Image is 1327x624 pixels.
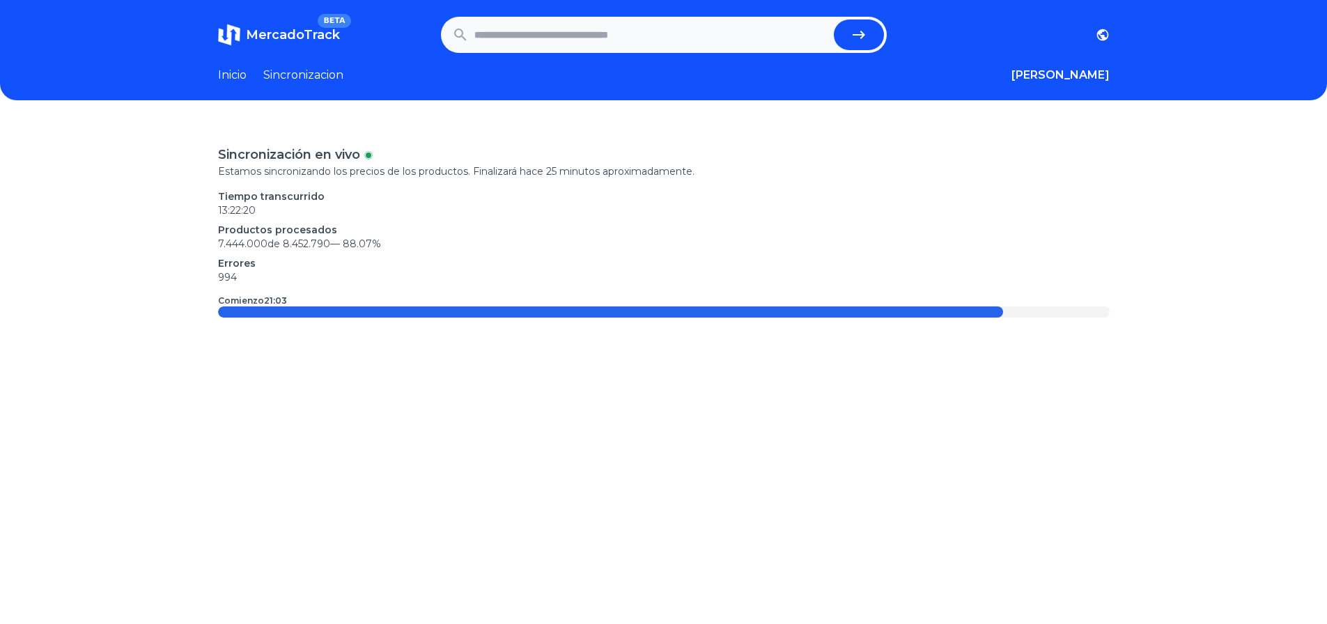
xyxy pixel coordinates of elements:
[218,295,287,306] p: Comienzo
[1011,67,1110,84] button: [PERSON_NAME]
[263,67,343,84] a: Sincronizacion
[218,164,1110,178] p: Estamos sincronizando los precios de los productos. Finalizará hace 25 minutos aproximadamente.
[218,270,1110,284] p: 994
[218,256,1110,270] p: Errores
[218,24,340,46] a: MercadoTrackBETA
[218,145,360,164] p: Sincronización en vivo
[218,67,247,84] a: Inicio
[218,189,1110,203] p: Tiempo transcurrido
[343,237,381,250] span: 88.07 %
[318,14,350,28] span: BETA
[218,204,256,217] time: 13:22:20
[218,237,1110,251] p: 7.444.000 de 8.452.790 —
[218,223,1110,237] p: Productos procesados
[264,295,287,306] time: 21:03
[218,24,240,46] img: MercadoTrack
[246,27,340,42] span: MercadoTrack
